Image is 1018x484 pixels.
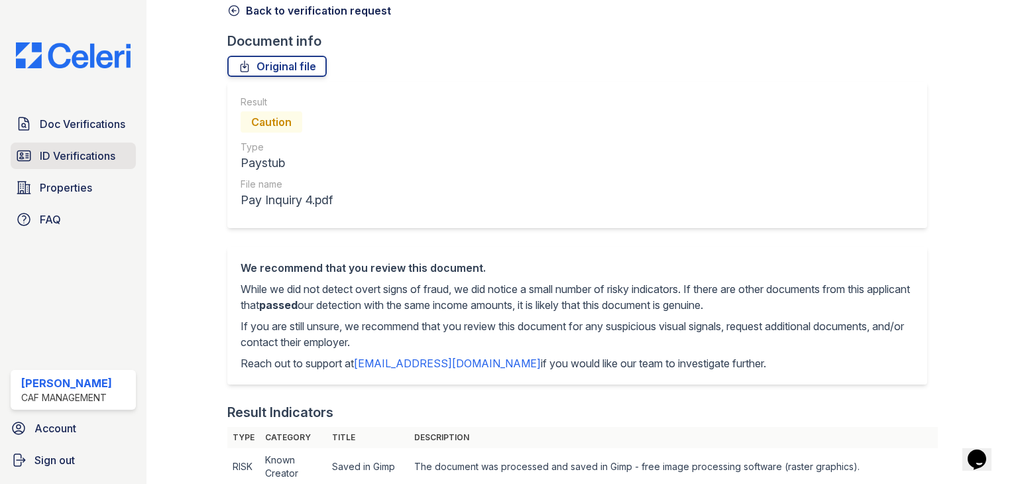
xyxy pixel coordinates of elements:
span: FAQ [40,212,61,227]
span: passed [259,298,298,312]
th: Title [327,427,409,448]
a: FAQ [11,206,136,233]
a: Doc Verifications [11,111,136,137]
a: [EMAIL_ADDRESS][DOMAIN_NAME] [354,357,541,370]
a: ID Verifications [11,143,136,169]
iframe: chat widget [962,431,1005,471]
div: Paystub [241,154,333,172]
span: Account [34,420,76,436]
th: Category [260,427,327,448]
div: Pay Inquiry 4.pdf [241,191,333,210]
p: Reach out to support at if you would like our team to investigate further. [241,355,914,371]
img: CE_Logo_Blue-a8612792a0a2168367f1c8372b55b34899dd931a85d93a1a3d3e32e68fde9ad4.png [5,42,141,68]
span: ID Verifications [40,148,115,164]
span: Sign out [34,452,75,468]
p: If you are still unsure, we recommend that you review this document for any suspicious visual sig... [241,318,914,350]
a: Original file [227,56,327,77]
div: Result [241,95,333,109]
div: Type [241,141,333,154]
span: Doc Verifications [40,116,125,132]
a: Account [5,415,141,442]
div: Caution [241,111,302,133]
th: Type [227,427,260,448]
div: CAF Management [21,391,112,404]
th: Description [409,427,938,448]
p: While we did not detect overt signs of fraud, we did notice a small number of risky indicators. I... [241,281,914,313]
div: Document info [227,32,938,50]
a: Properties [11,174,136,201]
div: Result Indicators [227,403,333,422]
div: [PERSON_NAME] [21,375,112,391]
a: Sign out [5,447,141,473]
span: Properties [40,180,92,196]
div: File name [241,178,333,191]
div: We recommend that you review this document. [241,260,914,276]
a: Back to verification request [227,3,391,19]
